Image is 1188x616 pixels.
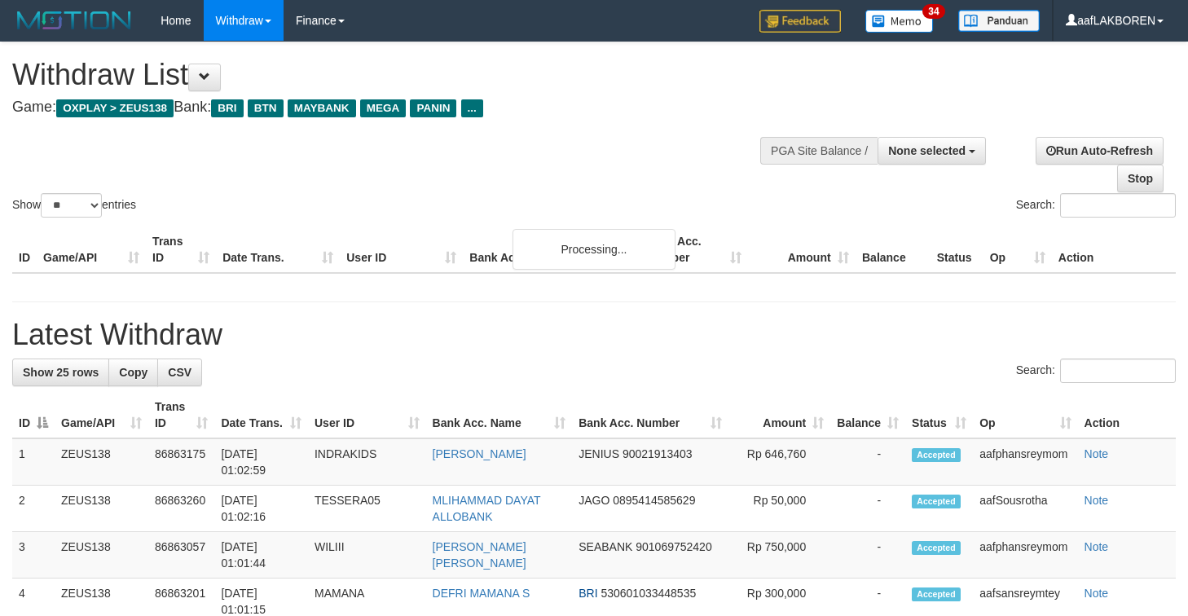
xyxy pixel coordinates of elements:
th: Trans ID: activate to sort column ascending [148,392,215,438]
a: Note [1085,494,1109,507]
span: Accepted [912,495,961,508]
th: User ID [340,227,463,273]
label: Search: [1016,359,1176,383]
a: Show 25 rows [12,359,109,386]
td: - [830,532,905,579]
span: None selected [888,144,966,157]
th: Status [931,227,983,273]
th: Op [983,227,1052,273]
td: 86863175 [148,438,215,486]
span: Accepted [912,587,961,601]
span: Copy 530601033448535 to clipboard [601,587,696,600]
th: Bank Acc. Name: activate to sort column ascending [426,392,573,438]
td: INDRAKIDS [308,438,426,486]
td: 86863260 [148,486,215,532]
td: ZEUS138 [55,486,148,532]
span: Copy 0895414585629 to clipboard [613,494,695,507]
a: [PERSON_NAME] [433,447,526,460]
span: JAGO [579,494,609,507]
th: Amount [748,227,856,273]
th: User ID: activate to sort column ascending [308,392,426,438]
input: Search: [1060,359,1176,383]
td: 86863057 [148,532,215,579]
span: Copy [119,366,147,379]
th: Bank Acc. Number [640,227,747,273]
td: Rp 646,760 [728,438,830,486]
span: Accepted [912,541,961,555]
th: Date Trans. [216,227,340,273]
input: Search: [1060,193,1176,218]
th: Bank Acc. Number: activate to sort column ascending [572,392,728,438]
td: 1 [12,438,55,486]
h4: Game: Bank: [12,99,776,116]
th: Game/API [37,227,146,273]
td: 3 [12,532,55,579]
span: PANIN [410,99,456,117]
td: - [830,486,905,532]
span: BRI [211,99,243,117]
span: Copy 90021913403 to clipboard [623,447,693,460]
th: ID [12,227,37,273]
a: DEFRI MAMANA S [433,587,530,600]
td: - [830,438,905,486]
img: panduan.png [958,10,1040,32]
button: None selected [878,137,986,165]
td: Rp 750,000 [728,532,830,579]
td: WILIII [308,532,426,579]
td: Rp 50,000 [728,486,830,532]
label: Search: [1016,193,1176,218]
th: Bank Acc. Name [463,227,640,273]
th: Trans ID [146,227,216,273]
th: ID: activate to sort column descending [12,392,55,438]
th: Op: activate to sort column ascending [973,392,1077,438]
span: CSV [168,366,191,379]
span: Copy 901069752420 to clipboard [636,540,711,553]
span: Show 25 rows [23,366,99,379]
div: PGA Site Balance / [760,137,878,165]
span: BTN [248,99,284,117]
td: [DATE] 01:02:16 [214,486,308,532]
span: SEABANK [579,540,632,553]
a: MLIHAMMAD DAYAT ALLOBANK [433,494,541,523]
img: Feedback.jpg [759,10,841,33]
label: Show entries [12,193,136,218]
span: Accepted [912,448,961,462]
td: ZEUS138 [55,438,148,486]
th: Balance: activate to sort column ascending [830,392,905,438]
a: Note [1085,447,1109,460]
span: MAYBANK [288,99,356,117]
td: aafSousrotha [973,486,1077,532]
td: ZEUS138 [55,532,148,579]
span: MEGA [360,99,407,117]
th: Action [1078,392,1176,438]
td: aafphansreymom [973,438,1077,486]
h1: Latest Withdraw [12,319,1176,351]
span: BRI [579,587,597,600]
th: Date Trans.: activate to sort column ascending [214,392,308,438]
td: 2 [12,486,55,532]
a: CSV [157,359,202,386]
div: Processing... [513,229,675,270]
a: Run Auto-Refresh [1036,137,1164,165]
th: Balance [856,227,931,273]
h1: Withdraw List [12,59,776,91]
td: [DATE] 01:02:59 [214,438,308,486]
a: Note [1085,587,1109,600]
span: JENIUS [579,447,619,460]
td: aafphansreymom [973,532,1077,579]
a: Copy [108,359,158,386]
td: TESSERA05 [308,486,426,532]
a: Note [1085,540,1109,553]
th: Amount: activate to sort column ascending [728,392,830,438]
th: Action [1052,227,1176,273]
select: Showentries [41,193,102,218]
img: MOTION_logo.png [12,8,136,33]
td: [DATE] 01:01:44 [214,532,308,579]
span: ... [461,99,483,117]
a: Stop [1117,165,1164,192]
span: 34 [922,4,944,19]
th: Status: activate to sort column ascending [905,392,973,438]
span: OXPLAY > ZEUS138 [56,99,174,117]
th: Game/API: activate to sort column ascending [55,392,148,438]
a: [PERSON_NAME] [PERSON_NAME] [433,540,526,570]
